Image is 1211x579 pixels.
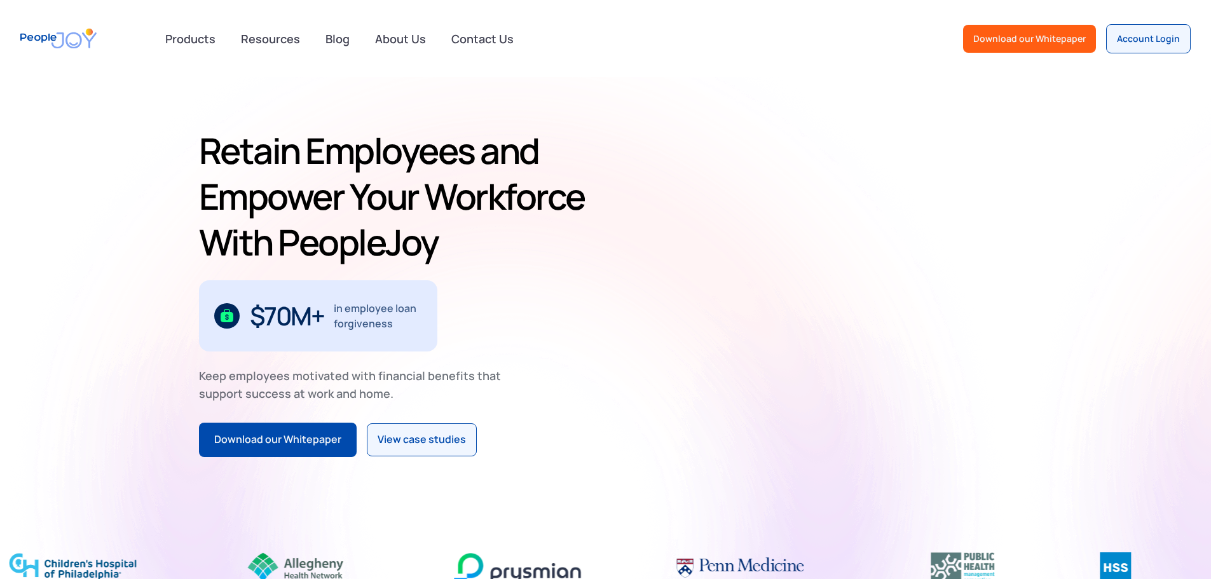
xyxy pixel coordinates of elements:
div: Keep employees motivated with financial benefits that support success at work and home. [199,367,512,402]
div: View case studies [378,432,466,448]
a: Download our Whitepaper [963,25,1096,53]
a: home [20,20,97,57]
a: Contact Us [444,25,521,53]
div: 1 / 3 [199,280,437,351]
div: Products [158,26,223,51]
a: Account Login [1106,24,1191,53]
a: About Us [367,25,434,53]
div: Download our Whitepaper [214,432,341,448]
div: Account Login [1117,32,1180,45]
a: Blog [318,25,357,53]
a: Resources [233,25,308,53]
div: $70M+ [250,306,324,326]
div: in employee loan forgiveness [334,301,422,331]
a: View case studies [367,423,477,456]
div: Download our Whitepaper [973,32,1086,45]
h1: Retain Employees and Empower Your Workforce With PeopleJoy [199,128,601,265]
a: Download our Whitepaper [199,423,357,457]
